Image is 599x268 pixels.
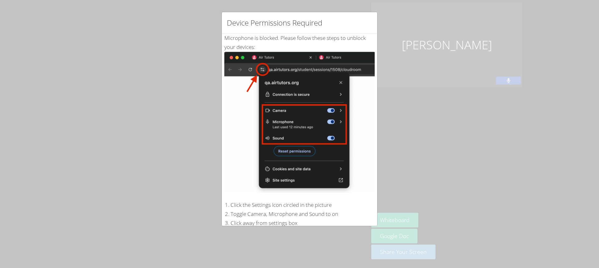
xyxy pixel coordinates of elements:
li: Click the Settings Icon circled in the picture [231,201,375,210]
li: Click away from settings box [231,219,375,228]
h2: Device Permissions Required [227,17,322,28]
li: Toggle Camera, Microphone and Sound to on [231,210,375,219]
img: Cloud Room Debug [224,52,375,193]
